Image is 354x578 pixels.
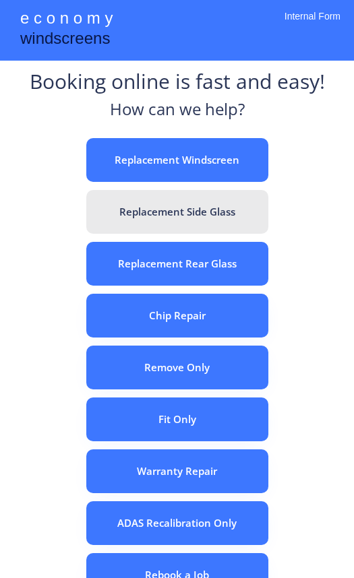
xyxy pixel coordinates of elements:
[20,27,110,53] div: windscreens
[86,138,268,182] button: Replacement Windscreen
[20,7,113,32] div: e c o n o m y
[285,10,341,40] div: Internal Form
[30,67,325,98] div: Booking online is fast and easy!
[86,294,268,338] button: Chip Repair
[86,397,268,441] button: Fit Only
[110,98,245,128] div: How can we help?
[86,242,268,286] button: Replacement Rear Glass
[86,190,268,234] button: Replacement Side Glass
[86,449,268,493] button: Warranty Repair
[86,501,268,545] button: ADAS Recalibration Only
[86,346,268,389] button: Remove Only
